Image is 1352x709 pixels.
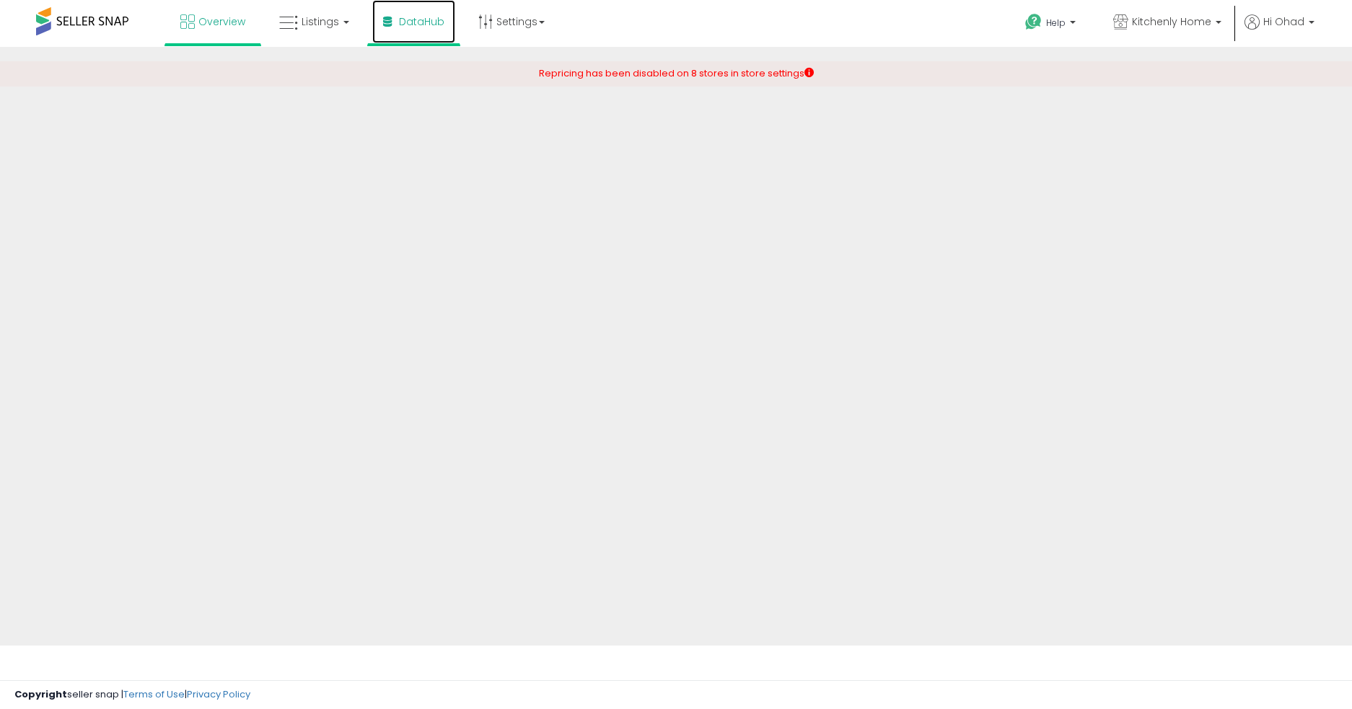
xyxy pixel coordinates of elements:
[539,67,814,81] div: Repricing has been disabled on 8 stores in store settings
[399,14,444,29] span: DataHub
[1024,13,1042,31] i: Get Help
[198,14,245,29] span: Overview
[1263,14,1304,29] span: Hi Ohad
[1014,2,1090,47] a: Help
[1245,14,1314,47] a: Hi Ohad
[1046,17,1066,29] span: Help
[302,14,339,29] span: Listings
[1132,14,1211,29] span: Kitchenly Home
